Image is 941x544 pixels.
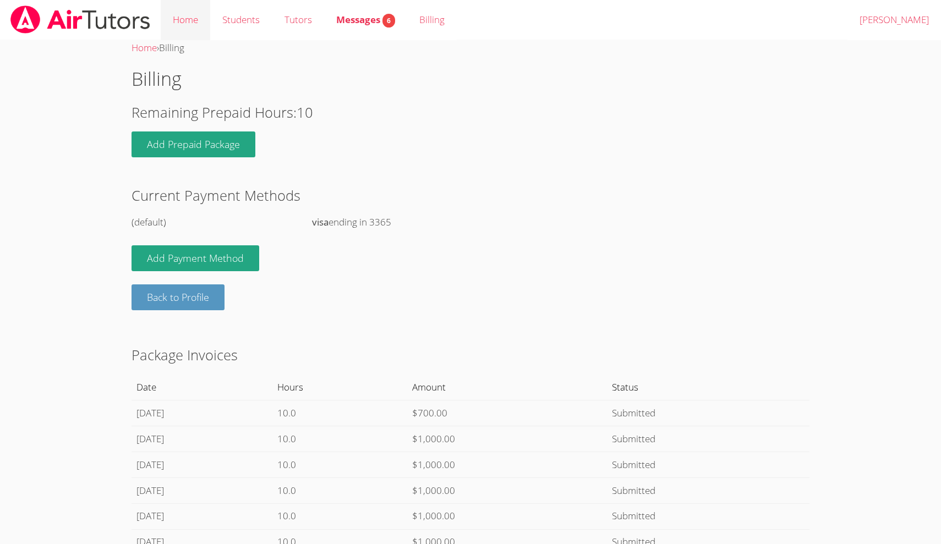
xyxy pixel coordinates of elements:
td: Submitted [608,503,809,529]
img: airtutors_banner-c4298cdbf04f3fff15de1276eac7730deb9818008684d7c2e4769d2f7ddbe033.png [9,6,151,34]
th: Hours [273,375,408,400]
h2: Current Payment Methods [132,185,809,206]
td: 10.0 [273,452,408,477]
div: ending in 3365 [312,215,809,230]
td: Submitted [608,426,809,452]
td: 10.0 [273,426,408,452]
td: $1,000.00 [407,477,607,503]
span: 6 [382,14,395,28]
td: Submitted [608,452,809,477]
div: [DATE] [136,483,268,499]
div: [DATE] [136,457,268,473]
h2: Package Invoices [132,344,809,365]
td: $1,000.00 [407,503,607,529]
button: Add Prepaid Package [132,131,255,157]
td: 10.0 [273,503,408,529]
th: Amount [407,375,607,400]
div: [DATE] [136,508,268,524]
span: Messages [336,13,395,26]
th: Status [608,375,809,400]
h1: Billing [132,65,809,93]
td: 10.0 [273,400,408,426]
td: $700.00 [407,400,607,426]
div: › [132,40,809,56]
span: Billing [159,41,184,54]
h2: Remaining Prepaid Hours: 10 [132,102,809,123]
td: $1,000.00 [407,426,607,452]
a: Home [132,41,157,54]
a: Add Payment Method [132,245,259,271]
div: [DATE] [136,405,268,421]
a: Back to Profile [132,284,225,310]
td: $1,000.00 [407,452,607,477]
div: [DATE] [136,431,268,447]
td: Submitted [608,400,809,426]
th: Date [132,375,272,400]
td: 10.0 [273,477,408,503]
strong: visa [312,216,329,228]
div: (default) [132,215,301,230]
td: Submitted [608,477,809,503]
